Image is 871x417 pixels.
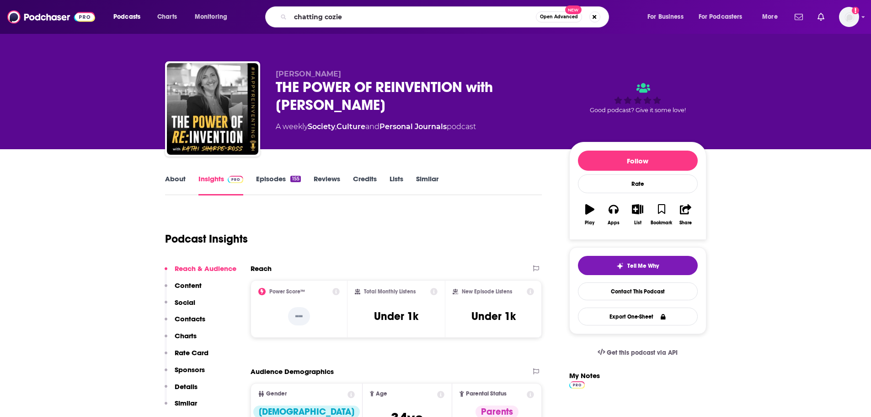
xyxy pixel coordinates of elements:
button: Bookmark [650,198,673,231]
button: Details [165,382,198,399]
button: Content [165,281,202,298]
a: InsightsPodchaser Pro [198,174,244,195]
button: Social [165,298,195,315]
label: My Notes [569,371,600,387]
span: [PERSON_NAME] [276,70,341,78]
a: Reviews [314,174,340,195]
button: Apps [602,198,625,231]
button: open menu [641,10,695,24]
span: and [365,122,379,131]
span: Gender [266,391,287,397]
span: New [565,5,582,14]
span: Tell Me Why [627,262,659,270]
button: open menu [188,10,239,24]
span: Podcasts [113,11,140,23]
p: Sponsors [175,365,205,374]
div: Apps [608,220,620,226]
span: Age [376,391,387,397]
button: Export One-Sheet [578,308,698,325]
a: Show notifications dropdown [791,9,807,25]
p: -- [288,307,310,325]
span: Open Advanced [540,15,578,19]
a: Lists [390,174,403,195]
a: About [165,174,186,195]
span: Good podcast? Give it some love! [590,107,686,114]
span: Charts [157,11,177,23]
input: Search podcasts, credits, & more... [290,10,536,24]
img: Podchaser - Follow, Share and Rate Podcasts [7,8,95,26]
p: Reach & Audience [175,264,236,273]
button: List [625,198,649,231]
a: Charts [151,10,182,24]
button: Contacts [165,314,205,331]
button: Share [673,198,697,231]
span: For Business [647,11,684,23]
h2: Reach [251,264,272,273]
button: Charts [165,331,197,348]
button: Rate Card [165,348,208,365]
button: Similar [165,399,197,416]
span: Get this podcast via API [607,349,678,357]
div: Play [585,220,594,226]
button: Play [578,198,602,231]
span: , [335,122,337,131]
div: Rate [578,174,698,193]
img: User Profile [839,7,859,27]
img: Podchaser Pro [569,381,585,389]
h2: New Episode Listens [462,288,512,295]
a: Similar [416,174,438,195]
button: tell me why sparkleTell Me Why [578,256,698,275]
a: Contact This Podcast [578,282,698,300]
span: Logged in as ei1745 [839,7,859,27]
p: Similar [175,399,197,407]
button: open menu [756,10,789,24]
span: Monitoring [195,11,227,23]
p: Contacts [175,314,205,323]
p: Social [175,298,195,307]
h1: Podcast Insights [165,232,248,246]
p: Details [175,382,198,391]
div: 155 [290,176,300,182]
h2: Total Monthly Listens [364,288,416,295]
button: open menu [107,10,152,24]
span: Parental Status [466,391,507,397]
img: Podchaser Pro [228,176,244,183]
h3: Under 1k [471,309,516,323]
button: Reach & Audience [165,264,236,281]
span: More [762,11,778,23]
h3: Under 1k [374,309,418,323]
h2: Power Score™ [269,288,305,295]
div: Share [679,220,692,226]
button: Follow [578,151,698,171]
div: Search podcasts, credits, & more... [274,6,618,27]
a: Culture [337,122,365,131]
h2: Audience Demographics [251,367,334,376]
button: Sponsors [165,365,205,382]
a: Credits [353,174,377,195]
span: For Podcasters [699,11,743,23]
svg: Add a profile image [852,7,859,14]
button: Open AdvancedNew [536,11,582,22]
img: THE POWER OF REINVENTION with Kathi Sharpe-Ross [167,63,258,155]
button: open menu [693,10,756,24]
a: Get this podcast via API [590,341,685,364]
div: A weekly podcast [276,121,476,132]
a: Society [308,122,335,131]
img: tell me why sparkle [616,262,624,270]
p: Rate Card [175,348,208,357]
a: Show notifications dropdown [814,9,828,25]
a: Pro website [569,380,585,389]
div: List [634,220,641,226]
p: Charts [175,331,197,340]
div: Good podcast? Give it some love! [569,70,706,126]
p: Content [175,281,202,290]
button: Show profile menu [839,7,859,27]
a: Personal Journals [379,122,447,131]
div: Bookmark [651,220,672,226]
a: Episodes155 [256,174,300,195]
